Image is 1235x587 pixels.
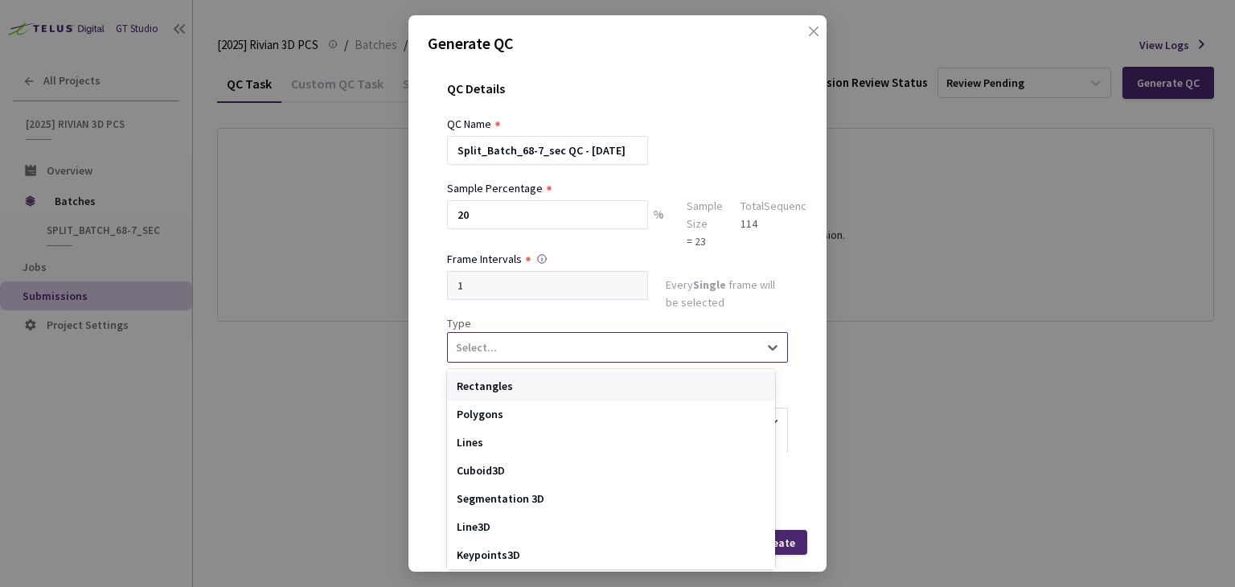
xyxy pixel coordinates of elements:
strong: Single [693,277,726,292]
div: = 23 [687,232,723,250]
div: Segmentation 3D [447,485,775,513]
div: QC Details [447,81,788,115]
div: Select... [456,339,497,356]
input: e.g. 10 [447,200,648,229]
button: Close [791,25,817,51]
p: Generate QC [428,31,807,55]
div: % [648,200,669,250]
div: QC Name [447,115,491,133]
div: Keypoints3D [447,541,775,569]
div: Sample Percentage [447,179,543,197]
div: Cuboid3D [447,457,775,485]
div: Create [762,536,795,549]
div: 114 [741,215,819,232]
div: Total Sequences [741,197,819,215]
div: Polygons [447,400,775,429]
div: Sample Size [687,197,723,232]
div: Lines [447,429,775,457]
div: Line3D [447,513,775,541]
span: close [807,25,820,70]
input: Enter frame interval [447,271,648,300]
div: Every frame will be selected [666,276,788,314]
div: Frame Intervals [447,250,522,268]
div: Rectangles [447,372,775,400]
div: Type [447,314,788,332]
